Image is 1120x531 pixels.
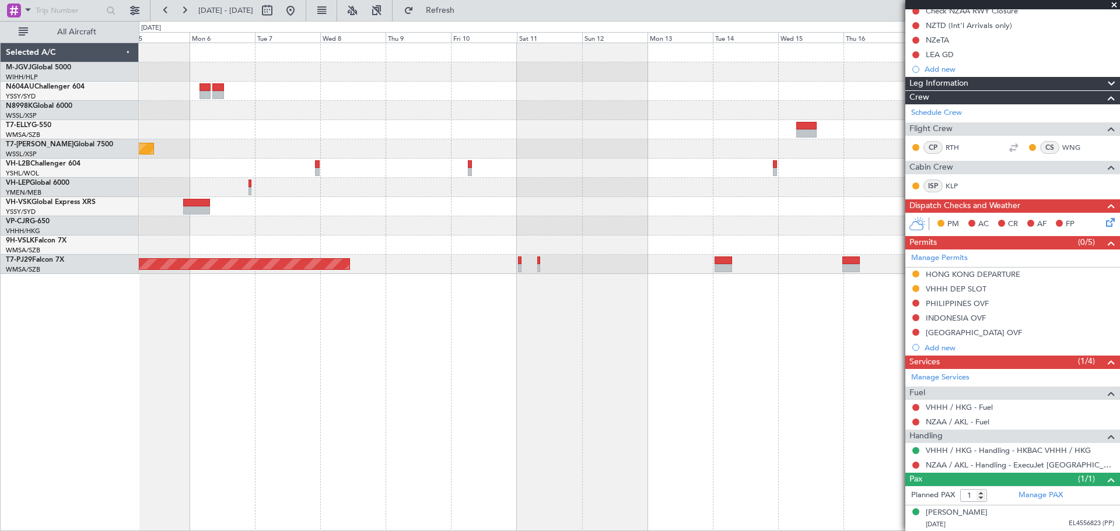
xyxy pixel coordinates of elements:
a: WNG [1062,142,1088,153]
span: T7-[PERSON_NAME] [6,141,73,148]
span: M-JGVJ [6,64,32,71]
div: Sun 5 [124,32,190,43]
div: NZTD (Int'l Arrivals only) [926,20,1012,30]
div: Fri 10 [451,32,516,43]
span: (1/1) [1078,473,1095,485]
a: VH-LEPGlobal 6000 [6,180,69,187]
div: HONG KONG DEPARTURE [926,269,1020,279]
div: VHHH DEP SLOT [926,284,986,294]
a: VH-VSKGlobal Express XRS [6,199,96,206]
span: 9H-VSLK [6,237,34,244]
a: Manage PAX [1019,490,1063,501]
span: Fuel [909,386,925,400]
div: [GEOGRAPHIC_DATA] OVF [926,328,1022,337]
span: Permits [909,236,937,249]
button: Refresh [398,1,468,20]
div: Mon 6 [190,32,255,43]
label: Planned PAX [911,490,955,501]
div: CP [923,141,943,154]
div: ISP [923,180,943,192]
span: CR [1008,219,1018,230]
span: EL4556823 (PP) [1069,519,1114,529]
a: Schedule Crew [911,107,962,119]
span: VP-CJR [6,218,30,225]
div: [DATE] [141,23,161,33]
a: YSSY/SYD [6,208,36,216]
div: Tue 7 [255,32,320,43]
span: [DATE] [926,520,946,529]
a: YSHL/WOL [6,169,39,178]
a: KLP [946,181,972,191]
span: Leg Information [909,77,968,90]
span: (1/4) [1078,355,1095,367]
a: WSSL/XSP [6,111,37,120]
a: YSSY/SYD [6,92,36,101]
a: VHHH / HKG - Fuel [926,402,993,412]
div: Sun 12 [582,32,647,43]
div: Add new [925,64,1114,74]
span: Cabin Crew [909,161,953,174]
a: YMEN/MEB [6,188,41,197]
a: NZAA / AKL - Fuel [926,417,989,427]
div: CS [1040,141,1059,154]
a: VH-L2BChallenger 604 [6,160,80,167]
span: FP [1066,219,1074,230]
a: WMSA/SZB [6,265,40,274]
span: Pax [909,473,922,486]
span: VH-LEP [6,180,30,187]
div: Check NZAA RWY Closure [926,6,1018,16]
span: AF [1037,219,1046,230]
span: T7-PJ29 [6,256,32,263]
span: [DATE] - [DATE] [198,5,253,16]
span: AC [978,219,989,230]
a: T7-PJ29Falcon 7X [6,256,64,263]
div: PHILIPPINES OVF [926,298,989,308]
span: PM [947,219,959,230]
a: N8998KGlobal 6000 [6,103,72,110]
span: All Aircraft [30,28,123,36]
span: VH-L2B [6,160,30,167]
div: Wed 8 [320,32,386,43]
div: INDONESIA OVF [926,313,986,323]
span: T7-ELLY [6,122,32,129]
div: NZeTA [926,35,949,45]
a: WIHH/HLP [6,73,38,82]
div: [PERSON_NAME] [926,507,988,519]
a: T7-[PERSON_NAME]Global 7500 [6,141,113,148]
span: Refresh [416,6,465,15]
a: N604AUChallenger 604 [6,83,85,90]
a: RTH [946,142,972,153]
a: NZAA / AKL - Handling - ExecuJet [GEOGRAPHIC_DATA] FBO NZAA / [GEOGRAPHIC_DATA] [926,460,1114,470]
a: VP-CJRG-650 [6,218,50,225]
a: WMSA/SZB [6,131,40,139]
div: LEA GD [926,50,954,59]
span: N8998K [6,103,33,110]
span: N604AU [6,83,34,90]
a: VHHH / HKG - Handling - HKBAC VHHH / HKG [926,445,1091,455]
div: Tue 14 [713,32,778,43]
a: VHHH/HKG [6,227,40,235]
span: VH-VSK [6,199,32,206]
span: (0/5) [1078,236,1095,248]
div: Mon 13 [647,32,713,43]
a: Manage Permits [911,252,968,264]
input: Trip Number [36,2,103,19]
a: Manage Services [911,372,970,384]
a: 9H-VSLKFalcon 7X [6,237,66,244]
span: Dispatch Checks and Weather [909,199,1020,213]
span: Crew [909,91,929,104]
button: All Aircraft [13,23,127,41]
span: Services [909,356,940,369]
a: WSSL/XSP [6,150,37,159]
div: Thu 9 [386,32,451,43]
span: Flight Crew [909,122,953,136]
div: Thu 16 [843,32,909,43]
a: WMSA/SZB [6,246,40,255]
a: M-JGVJGlobal 5000 [6,64,71,71]
div: Wed 15 [778,32,843,43]
span: Handling [909,430,943,443]
div: Sat 11 [517,32,582,43]
div: Add new [925,343,1114,353]
a: T7-ELLYG-550 [6,122,51,129]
